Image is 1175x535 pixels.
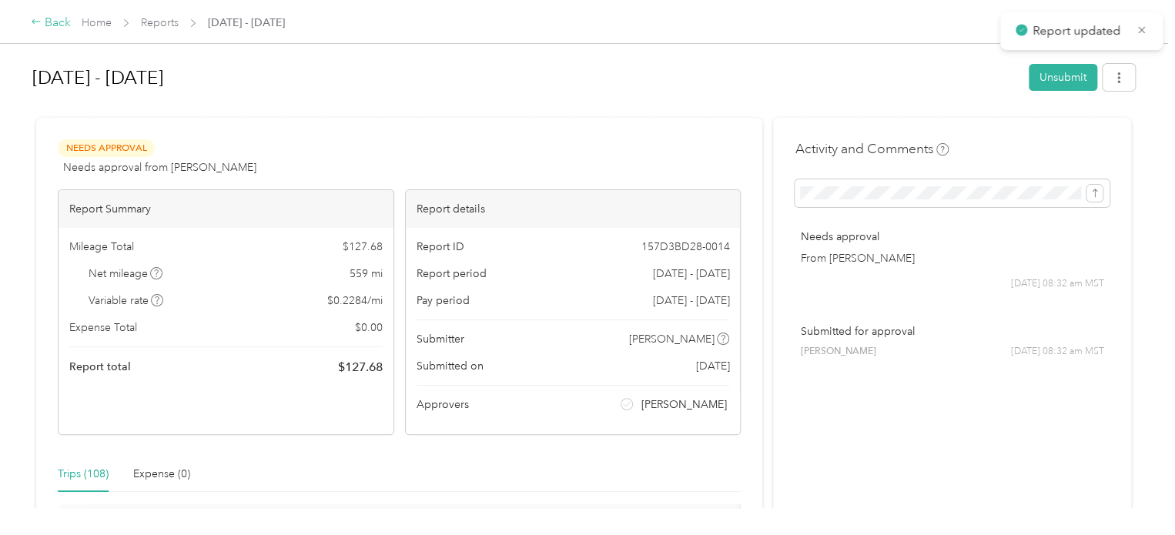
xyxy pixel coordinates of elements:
span: 559 mi [350,266,383,282]
span: Submitter [417,331,464,347]
p: Report updated [1033,22,1125,41]
div: Report details [406,190,741,228]
span: $ 0.00 [355,319,383,336]
p: Submitted for approval [800,323,1104,339]
div: Back [31,14,71,32]
span: Report ID [417,239,464,255]
span: 157D3BD28-0014 [641,239,729,255]
div: Expense (0) [133,466,190,483]
button: Unsubmit [1029,64,1097,91]
a: Home [82,16,112,29]
span: [DATE] - [DATE] [652,293,729,309]
span: [DATE] [695,358,729,374]
span: Mileage Total [69,239,134,255]
iframe: Everlance-gr Chat Button Frame [1089,449,1175,535]
span: Submitted on [417,358,484,374]
span: $ 0.2284 / mi [327,293,383,309]
span: Report total [69,359,131,375]
div: Report Summary [59,190,393,228]
span: [DATE] - [DATE] [652,266,729,282]
span: Expense Total [69,319,137,336]
span: $ 127.68 [343,239,383,255]
p: From [PERSON_NAME] [800,250,1104,266]
a: Reports [141,16,179,29]
span: Pay period [417,293,470,309]
span: [PERSON_NAME] [800,345,875,359]
span: Needs Approval [58,139,155,157]
span: Needs approval from [PERSON_NAME] [63,159,256,176]
span: Report period [417,266,487,282]
span: [DATE] 08:32 am MST [1011,277,1104,291]
div: Trips (108) [58,466,109,483]
h1: Sep 1 - 30, 2025 [32,59,1018,96]
span: [DATE] - [DATE] [208,15,285,31]
p: Needs approval [800,229,1104,245]
span: Net mileage [89,266,163,282]
h4: Activity and Comments [795,139,949,159]
span: Variable rate [89,293,164,309]
span: [DATE] 08:32 am MST [1011,345,1104,359]
span: Approvers [417,396,469,413]
span: $ 127.68 [338,358,383,376]
span: [PERSON_NAME] [641,396,727,413]
span: [PERSON_NAME] [629,331,715,347]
